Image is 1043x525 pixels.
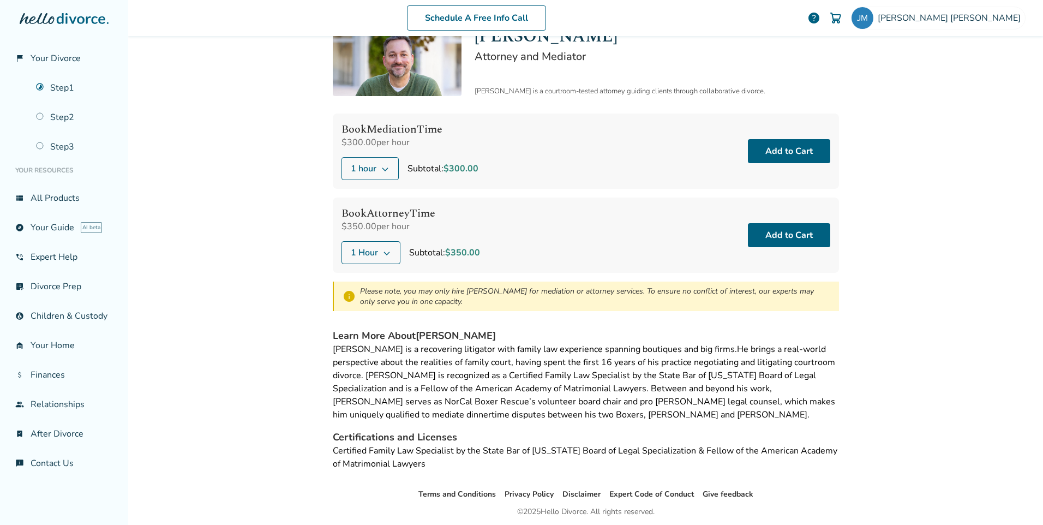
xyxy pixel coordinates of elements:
a: Step1 [29,75,119,100]
a: help [807,11,820,25]
span: 1 hour [351,162,376,175]
img: local342@proton.me [852,7,873,29]
div: Certified Family Law Specialist by the State Bar of [US_STATE] Board of Legal Specialization & Fe... [333,444,839,470]
button: 1 Hour [341,241,400,264]
a: phone_in_talkExpert Help [9,244,119,270]
span: 1 Hour [351,246,378,259]
a: Expert Code of Conduct [609,489,694,499]
span: $300.00 [443,163,478,175]
a: attach_moneyFinances [9,362,119,387]
iframe: Chat Widget [988,473,1043,525]
span: group [15,400,24,409]
span: phone_in_talk [15,253,24,261]
h4: Learn More About [PERSON_NAME] [333,329,839,343]
span: view_list [15,194,24,202]
a: list_alt_checkDivorce Prep [9,274,119,299]
span: [PERSON_NAME] is a recovering litigator with family law experience spanning boutiques and big firms. [333,343,737,355]
a: Schedule A Free Info Call [407,5,546,31]
a: flag_2Your Divorce [9,46,119,71]
a: view_listAll Products [9,186,119,211]
a: Step3 [29,134,119,159]
div: Please note, you may only hire [PERSON_NAME] for mediation or attorney services. To ensure no con... [360,286,830,307]
a: groupRelationships [9,392,119,417]
div: Subtotal: [407,162,478,175]
span: info [343,290,356,303]
span: [PERSON_NAME] [PERSON_NAME] [878,12,1025,24]
a: Privacy Policy [505,489,554,499]
a: account_childChildren & Custody [9,303,119,329]
span: bookmark_check [15,429,24,438]
a: Step2 [29,105,119,130]
li: Give feedback [703,488,753,501]
div: © 2025 Hello Divorce. All rights reserved. [517,505,655,518]
h4: Certifications and Licenses [333,430,839,444]
a: Terms and Conditions [418,489,496,499]
span: account_child [15,312,24,320]
h4: Book Attorney Time [341,206,480,220]
li: Disclaimer [562,488,601,501]
div: He brings a real-world perspective about the realities of family court, having spent the first 16... [333,343,839,421]
a: bookmark_checkAfter Divorce [9,421,119,446]
span: chat_info [15,459,24,468]
div: $350.00 per hour [341,220,480,232]
a: exploreYour GuideAI beta [9,215,119,240]
span: attach_money [15,371,24,379]
span: list_alt_check [15,282,24,291]
h2: Attorney and Mediator [475,49,839,64]
button: Add to Cart [748,139,830,163]
h4: Book Mediation Time [341,122,478,136]
button: 1 hour [341,157,399,180]
a: chat_infoContact Us [9,451,119,476]
span: garage_home [15,341,24,350]
span: flag_2 [15,54,24,63]
li: Your Resources [9,159,119,181]
button: Add to Cart [748,223,830,247]
span: AI beta [81,222,102,233]
div: [PERSON_NAME] is a courtroom-tested attorney guiding clients through collaborative divorce. [475,86,839,96]
div: Subtotal: [409,246,480,259]
span: Your Divorce [31,52,81,64]
span: $350.00 [445,247,480,259]
img: Neil Forester [333,23,461,96]
a: garage_homeYour Home [9,333,119,358]
div: $300.00 per hour [341,136,478,148]
span: explore [15,223,24,232]
img: Cart [829,11,842,25]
